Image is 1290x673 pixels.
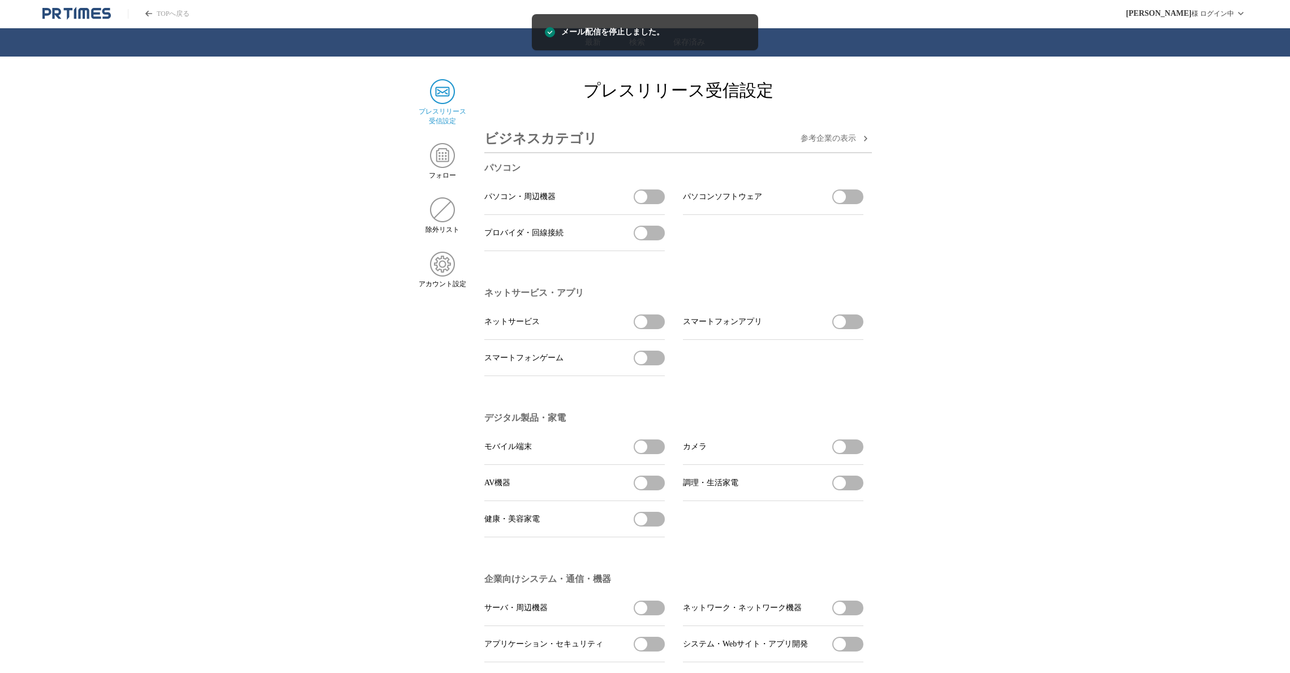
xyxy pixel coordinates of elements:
span: 参考企業の 表示 [801,133,856,144]
a: フォローフォロー [418,143,466,180]
span: アプリケーション・セキュリティ [484,639,603,649]
a: プレスリリース 受信設定プレスリリース 受信設定 [418,79,466,126]
a: アカウント設定アカウント設定 [418,252,466,289]
a: PR TIMESのトップページはこちら [42,7,111,20]
h2: プレスリリース受信設定 [484,79,872,102]
span: ネットサービス [484,317,540,327]
span: 健康・美容家電 [484,514,540,524]
h3: ビジネスカテゴリ [484,125,597,152]
span: 調理・生活家電 [683,478,738,488]
h3: 企業向けシステム・通信・機器 [484,573,863,585]
span: [PERSON_NAME] [1126,9,1192,18]
h3: パソコン [484,162,863,174]
span: スマートフォンアプリ [683,317,762,327]
span: ネットワーク・ネットワーク機器 [683,603,802,613]
span: サーバ・周辺機器 [484,603,548,613]
span: 除外リスト [425,225,459,235]
img: 除外リスト [430,197,455,222]
h3: ネットサービス・アプリ [484,287,863,299]
img: プレスリリース 受信設定 [430,79,455,104]
span: システム・Webサイト・アプリ開発 [683,639,808,649]
span: プレスリリース 受信設定 [419,107,466,126]
span: プロバイダ・回線接続 [484,228,564,238]
h3: デジタル製品・家電 [484,412,863,424]
span: フォロー [429,171,456,180]
span: パソコンソフトウェア [683,192,762,202]
a: PR TIMESのトップページはこちら [128,9,190,19]
span: スマートフォンゲーム [484,353,564,363]
span: モバイル端末 [484,442,532,452]
button: 参考企業の表示 [801,132,872,145]
a: 除外リスト除外リスト [418,197,466,235]
span: メール配信を停止しました。 [561,26,664,38]
span: AV機器 [484,478,510,488]
span: カメラ [683,442,707,452]
span: パソコン・周辺機器 [484,192,556,202]
img: フォロー [430,143,455,168]
img: アカウント設定 [430,252,455,277]
span: アカウント設定 [419,279,466,289]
